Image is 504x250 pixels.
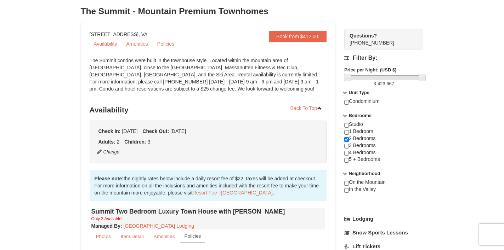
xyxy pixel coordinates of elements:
[121,234,144,239] small: Item Detail
[350,33,377,39] strong: Questions?
[124,223,194,229] a: [GEOGRAPHIC_DATA] Lodging
[344,80,423,87] label: -
[97,148,120,156] button: Change
[148,139,151,145] span: 3
[91,229,115,243] a: Photos
[170,128,186,134] span: [DATE]
[344,226,423,239] a: Snow Sports Lessons
[142,128,169,134] strong: Check Out:
[96,234,111,239] small: Photos
[154,234,175,239] small: Amenities
[91,216,123,221] small: Only 3 Available!
[153,39,179,49] a: Policies
[350,32,410,46] span: [PHONE_NUMBER]
[193,190,273,196] a: Resort Fee | [GEOGRAPHIC_DATA]
[286,103,327,114] a: Back To Top
[122,128,137,134] span: [DATE]
[184,233,201,239] small: Policies
[344,55,423,61] h4: Filter By:
[349,113,372,118] strong: Bedrooms
[180,229,205,243] a: Policies
[344,67,396,72] strong: Price per Night: (USD $)
[116,229,148,243] a: Item Detail
[344,98,423,112] div: Condominium
[81,4,424,18] h3: The Summit - Mountain Premium Townhomes
[95,176,124,181] strong: Please note:
[91,208,325,215] h4: Summit Two Bedroom Luxury Town House with [PERSON_NAME]
[344,213,423,225] a: Lodging
[91,223,120,229] span: Managed By
[344,179,423,200] div: On the Mountain In the Valley
[378,81,394,86] span: 423.667
[349,90,369,95] strong: Unit Type
[91,223,122,229] strong: :
[269,31,327,42] a: Book from $412.00!
[344,121,423,170] div: Studio 1 Bedroom 2 Bedrooms 3 Bedrooms 4 Bedrooms 5 + Bedrooms
[98,128,121,134] strong: Check In:
[117,139,120,145] span: 2
[149,229,180,243] a: Amenities
[90,170,327,201] div: the nightly rates below include a daily resort fee of $22, taxes will be added at checkout. For m...
[90,103,327,117] h3: Availability
[124,139,146,145] strong: Children:
[90,57,327,99] div: The Summit condos were built in the townhouse style. Located within the mountain area of [GEOGRAP...
[373,81,376,86] span: 3
[349,171,380,176] strong: Neighborhood
[90,39,121,49] a: Availability
[122,39,152,49] a: Amenities
[98,139,115,145] strong: Adults:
